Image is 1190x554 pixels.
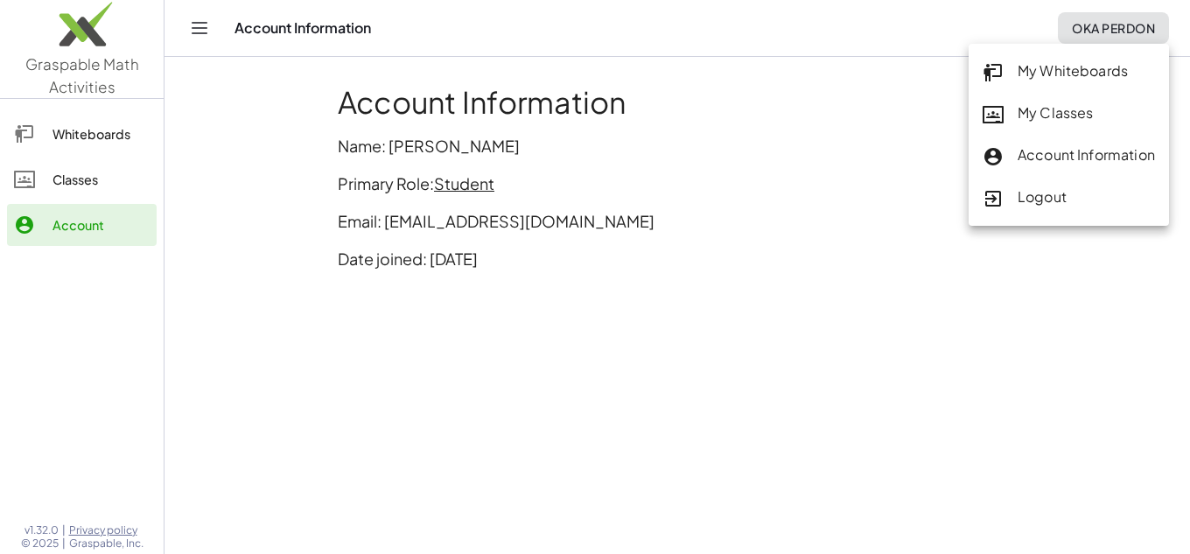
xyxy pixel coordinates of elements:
[983,186,1155,209] div: Logout
[1072,20,1155,36] span: Oka Perdon
[983,144,1155,167] div: Account Information
[983,102,1155,125] div: My Classes
[52,123,150,144] div: Whiteboards
[1058,12,1169,44] button: Oka Perdon
[21,536,59,550] span: © 2025
[969,93,1169,135] a: My Classes
[7,204,157,246] a: Account
[62,523,66,537] span: |
[969,51,1169,93] a: My Whiteboards
[25,54,139,96] span: Graspable Math Activities
[24,523,59,537] span: v1.32.0
[434,173,494,193] span: Student
[338,247,1017,270] p: Date joined: [DATE]
[7,113,157,155] a: Whiteboards
[52,169,150,190] div: Classes
[69,523,143,537] a: Privacy policy
[983,60,1155,83] div: My Whiteboards
[338,209,1017,233] p: Email: [EMAIL_ADDRESS][DOMAIN_NAME]
[338,134,1017,158] p: Name: [PERSON_NAME]
[69,536,143,550] span: Graspable, Inc.
[7,158,157,200] a: Classes
[62,536,66,550] span: |
[338,172,1017,195] p: Primary Role:
[338,85,1017,120] h1: Account Information
[185,14,213,42] button: Toggle navigation
[52,214,150,235] div: Account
